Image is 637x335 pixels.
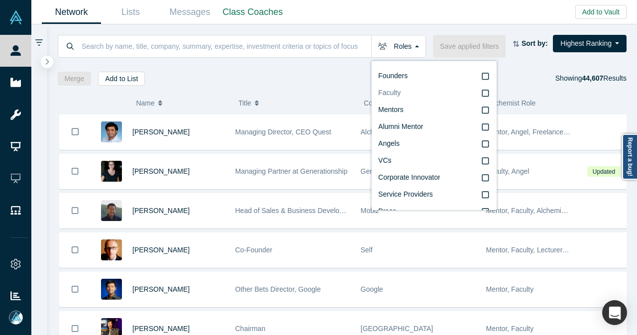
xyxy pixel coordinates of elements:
a: [PERSON_NAME] [132,167,190,175]
button: Save applied filters [433,35,506,58]
span: [GEOGRAPHIC_DATA] [361,325,433,333]
span: Faculty [378,89,401,97]
span: Mentor, Faculty [486,325,534,333]
strong: Sort by: [522,39,548,47]
span: Managing Director, CEO Quest [235,128,331,136]
span: Mentor, Faculty, Alchemist 25 [486,207,577,215]
button: Add to Vault [575,5,627,19]
span: Managing Partner at Generationship [235,167,348,175]
a: Class Coaches [219,0,286,24]
a: [PERSON_NAME] [132,325,190,333]
span: Generationship [361,167,408,175]
span: Updated [587,166,620,177]
span: Faculty, Angel [486,167,530,175]
span: Alumni Mentor [378,122,423,130]
span: Chairman [235,325,266,333]
a: [PERSON_NAME] [132,246,190,254]
span: Self [361,246,373,254]
span: Mentor, Faculty [486,285,534,293]
a: Lists [101,0,160,24]
strong: 44,607 [582,74,603,82]
button: Name [136,93,228,113]
a: [PERSON_NAME] [132,285,190,293]
img: Robert Winder's Profile Image [101,239,122,260]
span: Head of Sales & Business Development (interim) [235,207,386,215]
a: Report a bug! [622,134,637,180]
button: Bookmark [60,194,91,228]
span: Corporate Innovator [378,173,440,181]
a: Messages [160,0,219,24]
a: [PERSON_NAME] [132,128,190,136]
span: Angels [378,139,400,147]
button: Bookmark [60,272,91,307]
span: Google [361,285,383,293]
span: Other Bets Director, Google [235,285,321,293]
img: Gnani Palanikumar's Profile Image [101,121,122,142]
button: Highest Ranking [553,35,627,52]
a: Network [42,0,101,24]
span: Alchemist Acclerator [361,128,424,136]
button: Add to List [98,72,145,86]
span: VCs [378,156,391,164]
img: Michael Chang's Profile Image [101,200,122,221]
div: Showing [555,72,627,86]
span: Press [378,207,396,215]
span: Co-Founder [235,246,273,254]
button: Company [364,93,479,113]
span: Name [136,93,154,113]
span: Title [238,93,251,113]
span: Mobiz [361,207,379,215]
span: Mentors [378,106,404,113]
span: Founders [378,72,408,80]
button: Merge [58,72,92,86]
button: Bookmark [60,233,91,267]
span: Company [364,93,394,113]
button: Roles [371,35,426,58]
span: Alchemist Role [489,99,535,107]
button: Bookmark [60,154,91,189]
span: Results [582,74,627,82]
img: Rachel Chalmers's Profile Image [101,161,122,182]
span: Service Providers [378,190,433,198]
img: Mia Scott's Account [9,311,23,325]
a: [PERSON_NAME] [132,207,190,215]
input: Search by name, title, company, summary, expertise, investment criteria or topics of focus [81,34,371,58]
button: Bookmark [60,114,91,149]
button: Title [238,93,353,113]
img: Steven Kan's Profile Image [101,279,122,300]
img: Alchemist Vault Logo [9,10,23,24]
